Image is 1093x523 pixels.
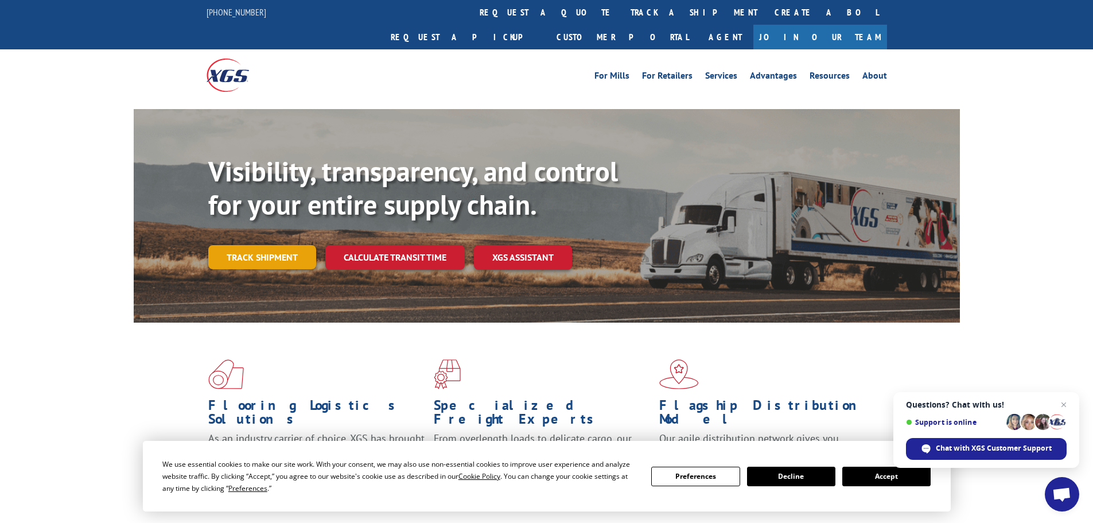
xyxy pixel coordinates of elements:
p: From overlength loads to delicate cargo, our experienced staff knows the best way to move your fr... [434,432,651,483]
button: Accept [842,467,931,486]
span: Questions? Chat with us! [906,400,1067,409]
a: Resources [810,71,850,84]
span: Cookie Policy [458,471,500,481]
h1: Flagship Distribution Model [659,398,876,432]
a: Join Our Team [753,25,887,49]
a: Agent [697,25,753,49]
span: Our agile distribution network gives you nationwide inventory management on demand. [659,432,870,459]
h1: Specialized Freight Experts [434,398,651,432]
a: Services [705,71,737,84]
a: About [862,71,887,84]
img: xgs-icon-focused-on-flooring-red [434,359,461,389]
div: We use essential cookies to make our site work. With your consent, we may also use non-essential ... [162,458,637,494]
span: Chat with XGS Customer Support [936,443,1052,454]
a: Advantages [750,71,797,84]
span: Support is online [906,418,1002,427]
div: Open chat [1045,477,1079,512]
div: Cookie Consent Prompt [143,441,951,512]
button: Decline [747,467,835,486]
div: Chat with XGS Customer Support [906,438,1067,460]
span: Preferences [228,483,267,493]
img: xgs-icon-total-supply-chain-intelligence-red [208,359,244,389]
a: For Mills [594,71,629,84]
b: Visibility, transparency, and control for your entire supply chain. [208,153,618,222]
span: Close chat [1057,398,1071,412]
a: For Retailers [642,71,693,84]
button: Preferences [651,467,740,486]
a: Calculate transit time [325,245,465,270]
h1: Flooring Logistics Solutions [208,398,425,432]
a: XGS ASSISTANT [474,245,572,270]
a: Request a pickup [382,25,548,49]
a: Track shipment [208,245,316,269]
a: Customer Portal [548,25,697,49]
span: As an industry carrier of choice, XGS has brought innovation and dedication to flooring logistics... [208,432,425,472]
img: xgs-icon-flagship-distribution-model-red [659,359,699,389]
a: [PHONE_NUMBER] [207,6,266,18]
